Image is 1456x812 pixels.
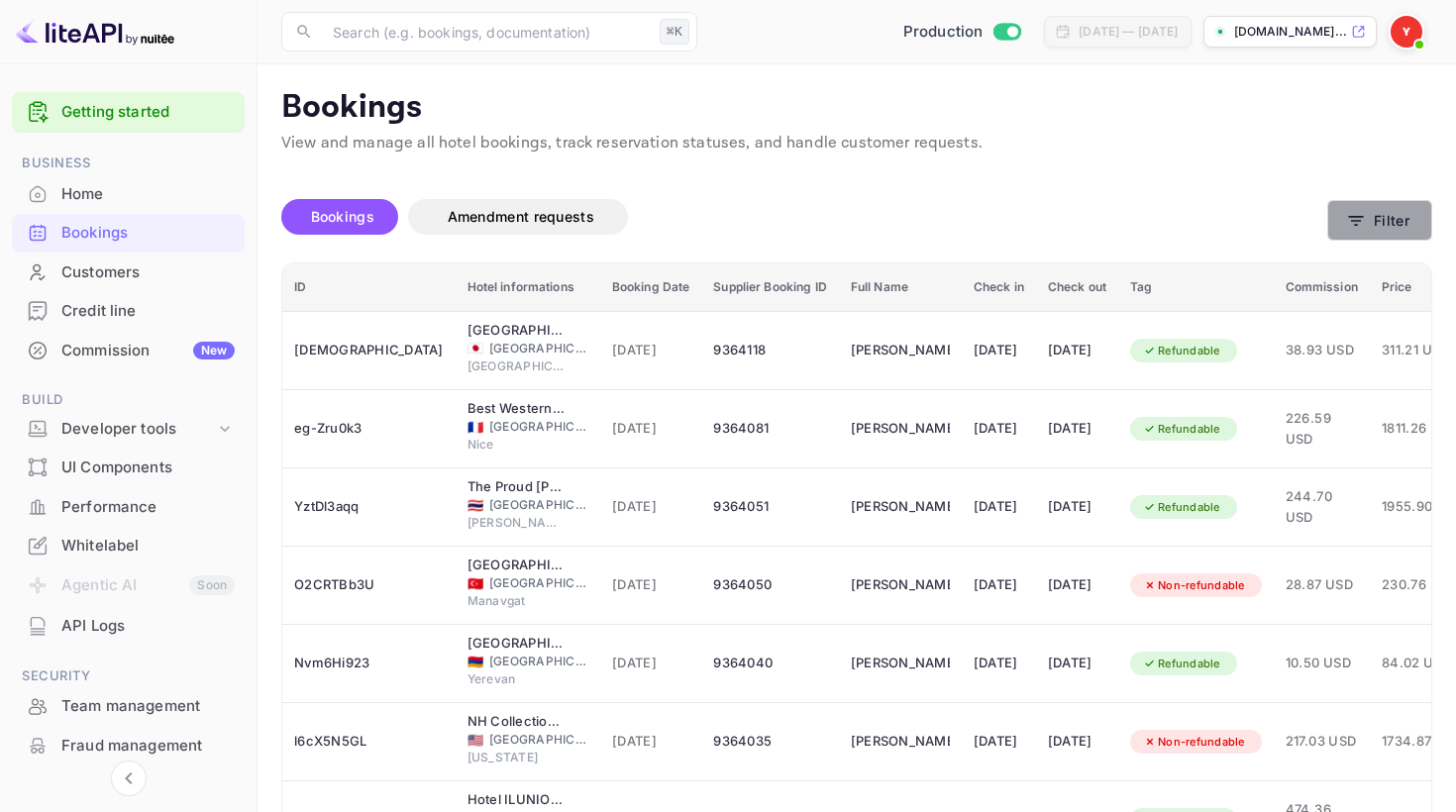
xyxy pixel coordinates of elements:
[468,321,567,341] div: Ark Hotel Osaka Shinsaibashi
[612,418,690,440] span: [DATE]
[1130,730,1258,755] div: Non-refundable
[612,496,690,518] span: [DATE]
[468,436,567,454] span: Nice
[12,527,245,565] div: Whitelabel
[1286,486,1358,529] span: 244.70 USD
[851,413,950,445] div: MARIA USTIMENKO
[12,389,245,411] span: Build
[468,556,567,575] div: Pera Side Hotel
[468,421,483,434] span: France
[974,491,1024,523] div: [DATE]
[12,488,245,527] div: Performance
[713,413,826,445] div: 9364081
[16,16,174,48] img: LiteAPI logo
[61,418,215,441] div: Developer tools
[61,735,235,758] div: Fraud management
[12,727,245,763] a: Fraud management
[12,292,245,329] a: Credit line
[1130,495,1233,520] div: Refundable
[489,574,588,592] span: [GEOGRAPHIC_DATA]
[281,88,1432,128] p: Bookings
[1286,731,1358,753] span: 217.03 USD
[281,132,1432,155] p: View and manage all hotel bookings, track reservation statuses, and handle customer requests.
[294,569,444,601] div: O2CRTBb3U
[12,449,245,485] a: UI Components
[468,656,483,668] span: Armenia
[489,731,588,749] span: [GEOGRAPHIC_DATA]
[974,569,1024,601] div: [DATE]
[61,222,235,245] div: Bookings
[12,607,245,646] div: API Logs
[61,261,235,284] div: Customers
[468,712,567,732] div: NH Collection New York Madison Avenue
[1391,16,1422,48] img: Yandex
[851,569,950,601] div: KSENIIA LARCHENKO
[1118,263,1274,312] th: Tag
[12,254,245,292] div: Customers
[61,695,235,718] div: Team management
[294,648,444,679] div: Nvm6Hi923
[468,749,567,766] span: [US_STATE]
[12,332,245,368] a: CommissionNew
[1286,653,1358,674] span: 10.50 USD
[282,263,456,312] th: ID
[12,175,245,214] div: Home
[12,727,245,765] div: Fraud management
[851,491,950,523] div: Andrey Gutorov
[12,152,245,174] span: Business
[468,499,483,512] span: Thailand
[1079,23,1178,41] div: [DATE] — [DATE]
[12,175,245,212] a: Home
[12,92,245,133] div: Getting started
[851,335,950,366] div: Eskander Gibadullin
[12,449,245,487] div: UI Components
[1048,491,1106,523] div: [DATE]
[12,332,245,370] div: CommissionNew
[12,214,245,251] a: Bookings
[974,726,1024,758] div: [DATE]
[713,726,826,758] div: 9364035
[974,413,1024,445] div: [DATE]
[1036,263,1118,312] th: Check out
[468,514,567,532] span: [PERSON_NAME]
[468,670,567,688] span: Yerevan
[1048,726,1106,758] div: [DATE]
[1286,408,1358,451] span: 226.59 USD
[12,607,245,644] a: API Logs
[468,342,483,355] span: Japan
[448,208,594,225] span: Amendment requests
[612,340,690,361] span: [DATE]
[311,208,374,225] span: Bookings
[61,300,235,323] div: Credit line
[903,21,984,44] span: Production
[1327,200,1432,241] button: Filter
[12,292,245,331] div: Credit line
[713,569,826,601] div: 9364050
[468,477,567,497] div: The Proud Karon Beach Phuket Trademark Collection By Wyndham
[962,263,1036,312] th: Check in
[1286,574,1358,596] span: 28.87 USD
[489,418,588,436] span: [GEOGRAPHIC_DATA]
[1048,648,1106,679] div: [DATE]
[468,634,567,654] div: Hayasa Hotel Yerevan
[600,263,702,312] th: Booking Date
[1130,573,1258,598] div: Non-refundable
[713,491,826,523] div: 9364051
[1130,652,1233,676] div: Refundable
[895,21,1029,44] div: Switch to Sandbox mode
[468,357,567,375] span: [GEOGRAPHIC_DATA]
[281,199,1327,235] div: account-settings tabs
[974,335,1024,366] div: [DATE]
[61,615,235,638] div: API Logs
[468,734,483,747] span: United States of America
[612,731,690,753] span: [DATE]
[974,648,1024,679] div: [DATE]
[12,214,245,253] div: Bookings
[321,12,652,51] input: Search (e.g. bookings, documentation)
[468,790,567,810] div: Hotel ILUNION Almirante
[294,335,444,366] div: [DEMOGRAPHIC_DATA]
[1130,339,1233,363] div: Refundable
[1048,413,1106,445] div: [DATE]
[12,687,245,724] a: Team management
[12,412,245,447] div: Developer tools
